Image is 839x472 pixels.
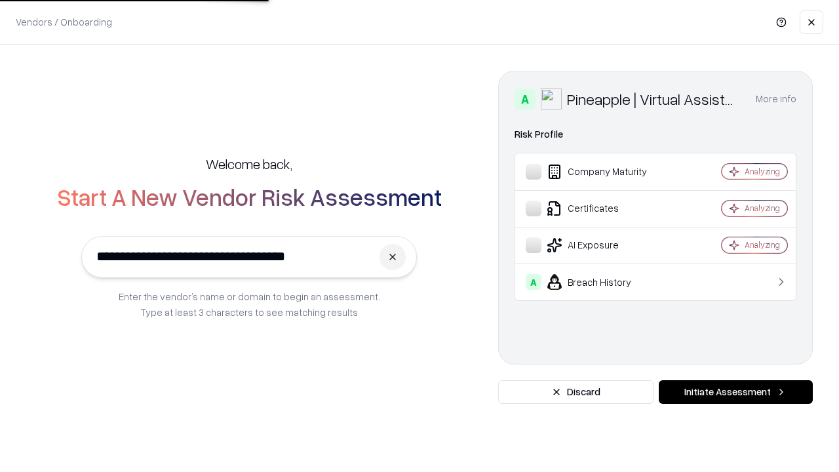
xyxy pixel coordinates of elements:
[567,88,740,109] div: Pineapple | Virtual Assistant Agency
[541,88,562,109] img: Pineapple | Virtual Assistant Agency
[206,155,292,173] h5: Welcome back,
[745,166,780,177] div: Analyzing
[659,380,813,404] button: Initiate Assessment
[745,203,780,214] div: Analyzing
[756,87,796,111] button: More info
[526,201,682,216] div: Certificates
[16,15,112,29] p: Vendors / Onboarding
[526,274,541,290] div: A
[526,274,682,290] div: Breach History
[526,237,682,253] div: AI Exposure
[119,288,380,320] p: Enter the vendor’s name or domain to begin an assessment. Type at least 3 characters to see match...
[515,88,536,109] div: A
[526,164,682,180] div: Company Maturity
[515,127,796,142] div: Risk Profile
[745,239,780,250] div: Analyzing
[498,380,654,404] button: Discard
[57,184,442,210] h2: Start A New Vendor Risk Assessment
